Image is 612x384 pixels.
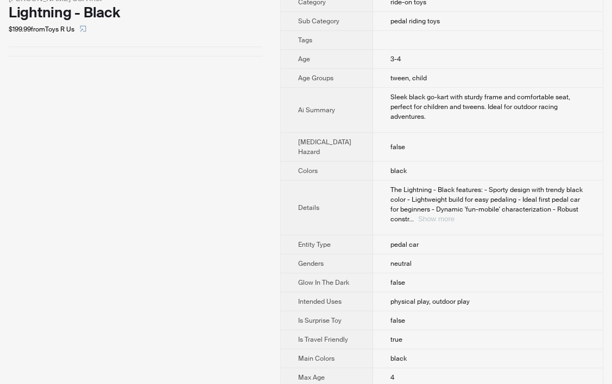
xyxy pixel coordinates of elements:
[298,36,312,44] span: Tags
[298,106,335,114] span: Ai Summary
[298,167,318,175] span: Colors
[390,74,427,82] span: tween, child
[390,185,585,224] div: The Lightning - Black features: - Sporty design with trendy black color - Lightweight build for e...
[298,55,310,63] span: Age
[298,354,335,363] span: Main Colors
[390,297,470,306] span: physical play, outdoor play
[298,335,348,344] span: Is Travel Friendly
[390,259,412,268] span: neutral
[298,278,349,287] span: Glow In The Dark
[390,316,405,325] span: false
[298,74,333,82] span: Age Groups
[390,143,405,151] span: false
[390,373,394,382] span: 4
[298,297,342,306] span: Intended Uses
[390,335,402,344] span: true
[9,21,263,38] div: $199.99 from Toys R Us
[390,185,583,223] span: The Lightning - Black features: - Sporty design with trendy black color - Lightweight build for e...
[390,55,401,63] span: 3-4
[80,25,86,32] span: select
[298,373,325,382] span: Max Age
[390,278,405,287] span: false
[390,240,419,249] span: pedal car
[298,259,324,268] span: Genders
[390,354,407,363] span: black
[390,167,407,175] span: black
[9,4,263,21] div: Lightning - Black
[418,215,455,223] button: Expand
[298,240,331,249] span: Entity Type
[390,92,585,121] div: Sleek black go-kart with sturdy frame and comfortable seat, perfect for children and tweens. Idea...
[298,203,319,212] span: Details
[298,316,342,325] span: Is Surprise Toy
[390,17,440,25] span: pedal riding toys
[409,215,414,223] span: ...
[298,138,351,156] span: [MEDICAL_DATA] Hazard
[298,17,339,25] span: Sub Category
